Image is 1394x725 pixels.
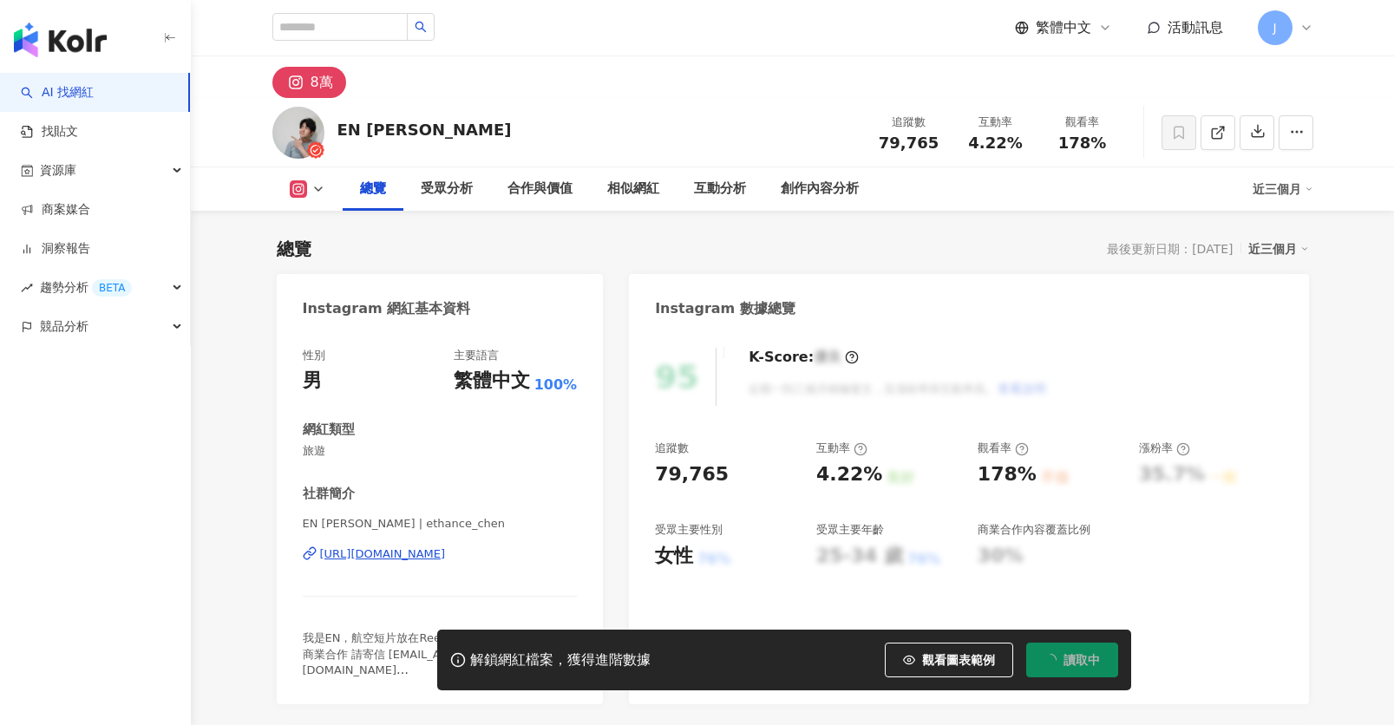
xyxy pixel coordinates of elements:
[1168,19,1223,36] span: 活動訊息
[21,240,90,258] a: 洞察報告
[21,84,94,101] a: searchAI 找網紅
[655,441,689,456] div: 追蹤數
[303,443,578,459] span: 旅遊
[272,67,346,98] button: 8萬
[337,119,512,140] div: EN [PERSON_NAME]
[876,114,942,131] div: 追蹤數
[879,134,939,152] span: 79,765
[272,107,324,159] img: KOL Avatar
[749,348,859,367] div: K-Score :
[415,21,427,33] span: search
[92,279,132,297] div: BETA
[470,651,651,669] div: 解鎖網紅檔案，獲得進階數據
[21,282,33,294] span: rise
[963,114,1029,131] div: 互動率
[1248,238,1309,260] div: 近三個月
[534,376,577,395] span: 100%
[40,151,76,190] span: 資源庫
[311,70,333,95] div: 8萬
[1036,18,1091,37] span: 繁體中文
[694,179,746,199] div: 互動分析
[303,299,471,318] div: Instagram 網紅基本資料
[607,179,659,199] div: 相似網紅
[1050,114,1116,131] div: 觀看率
[303,516,578,532] span: EN [PERSON_NAME] | ethance_chen
[303,421,355,439] div: 網紅類型
[360,179,386,199] div: 總覽
[454,348,499,363] div: 主要語言
[781,179,859,199] div: 創作內容分析
[816,522,884,538] div: 受眾主要年齡
[816,461,882,488] div: 4.22%
[1058,134,1107,152] span: 178%
[40,307,88,346] span: 競品分析
[14,23,107,57] img: logo
[922,653,995,667] span: 觀看圖表範例
[655,522,723,538] div: 受眾主要性別
[320,546,446,562] div: [URL][DOMAIN_NAME]
[968,134,1022,152] span: 4.22%
[303,368,322,395] div: 男
[655,543,693,570] div: 女性
[507,179,573,199] div: 合作與價值
[303,485,355,503] div: 社群簡介
[1026,643,1118,677] button: 讀取中
[885,643,1013,677] button: 觀看圖表範例
[655,461,729,488] div: 79,765
[1273,18,1276,37] span: J
[21,123,78,140] a: 找貼文
[1107,242,1233,256] div: 最後更新日期：[DATE]
[454,368,530,395] div: 繁體中文
[1139,441,1190,456] div: 漲粉率
[816,441,867,456] div: 互動率
[1253,175,1313,203] div: 近三個月
[978,461,1037,488] div: 178%
[303,348,325,363] div: 性別
[21,201,90,219] a: 商案媒合
[277,237,311,261] div: 總覽
[655,299,795,318] div: Instagram 數據總覽
[978,441,1029,456] div: 觀看率
[303,546,578,562] a: [URL][DOMAIN_NAME]
[421,179,473,199] div: 受眾分析
[978,522,1090,538] div: 商業合作內容覆蓋比例
[40,268,132,307] span: 趨勢分析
